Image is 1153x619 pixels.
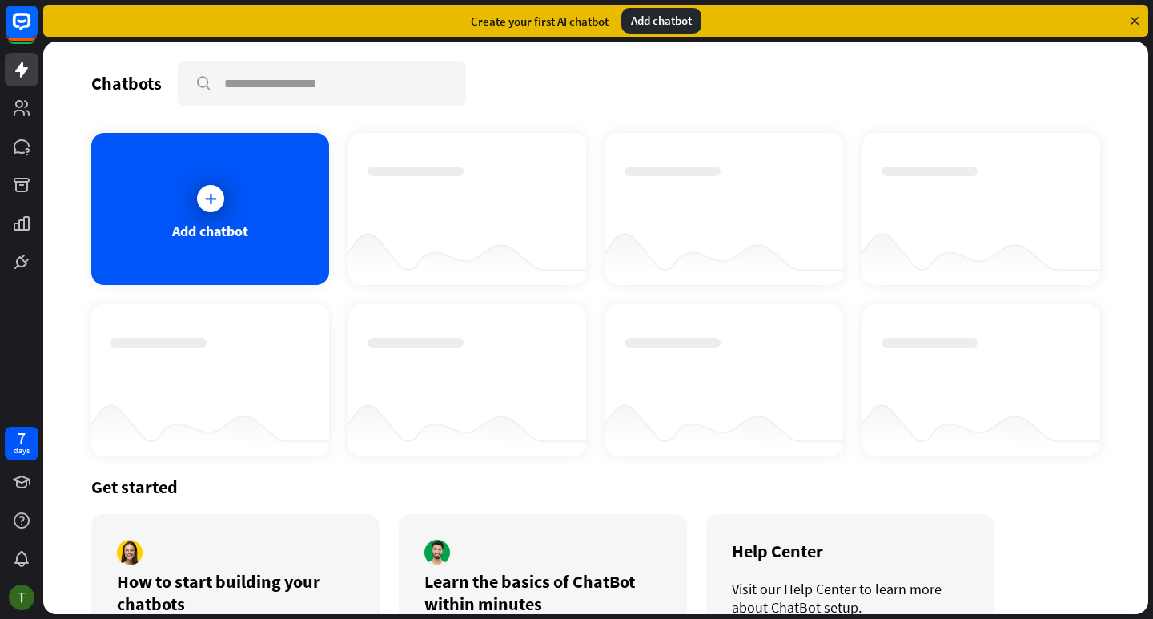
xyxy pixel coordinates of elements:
[732,540,969,562] div: Help Center
[13,6,61,54] button: Open LiveChat chat widget
[732,580,969,617] div: Visit our Help Center to learn more about ChatBot setup.
[621,8,701,34] div: Add chatbot
[471,14,609,29] div: Create your first AI chatbot
[5,427,38,460] a: 7 days
[91,72,162,94] div: Chatbots
[18,431,26,445] div: 7
[117,570,354,615] div: How to start building your chatbots
[117,540,143,565] img: author
[91,476,1100,498] div: Get started
[14,445,30,456] div: days
[172,222,248,240] div: Add chatbot
[424,570,661,615] div: Learn the basics of ChatBot within minutes
[424,540,450,565] img: author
